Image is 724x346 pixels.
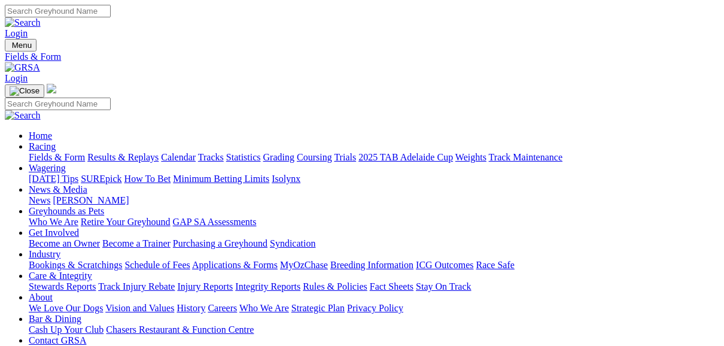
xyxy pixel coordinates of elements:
a: Breeding Information [330,260,413,270]
div: Racing [29,152,719,163]
img: Close [10,86,39,96]
a: Become an Owner [29,238,100,248]
img: Search [5,17,41,28]
a: Cash Up Your Club [29,324,104,335]
a: We Love Our Dogs [29,303,103,313]
a: Vision and Values [105,303,174,313]
a: Who We Are [29,217,78,227]
a: Care & Integrity [29,271,92,281]
button: Toggle navigation [5,39,36,51]
div: About [29,303,719,314]
a: News & Media [29,184,87,195]
a: Home [29,130,52,141]
div: News & Media [29,195,719,206]
a: Rules & Policies [303,281,367,292]
a: Syndication [270,238,315,248]
div: Wagering [29,174,719,184]
span: Menu [12,41,32,50]
a: Strategic Plan [291,303,345,313]
a: How To Bet [124,174,171,184]
a: Greyhounds as Pets [29,206,104,216]
a: Stay On Track [416,281,471,292]
a: Privacy Policy [347,303,403,313]
a: Who We Are [239,303,289,313]
a: Get Involved [29,227,79,238]
a: Careers [208,303,237,313]
a: Racing [29,141,56,151]
a: Retire Your Greyhound [81,217,171,227]
a: Weights [455,152,486,162]
div: Get Involved [29,238,719,249]
div: Greyhounds as Pets [29,217,719,227]
a: Become a Trainer [102,238,171,248]
a: Calendar [161,152,196,162]
a: GAP SA Assessments [173,217,257,227]
div: Bar & Dining [29,324,719,335]
a: Race Safe [476,260,514,270]
input: Search [5,98,111,110]
a: Schedule of Fees [124,260,190,270]
input: Search [5,5,111,17]
a: Fact Sheets [370,281,413,292]
a: Results & Replays [87,152,159,162]
a: Injury Reports [177,281,233,292]
a: MyOzChase [280,260,328,270]
img: GRSA [5,62,40,73]
a: Track Maintenance [489,152,562,162]
a: About [29,292,53,302]
a: Bar & Dining [29,314,81,324]
a: Trials [334,152,356,162]
div: Care & Integrity [29,281,719,292]
a: Fields & Form [5,51,719,62]
a: Applications & Forms [192,260,278,270]
a: Stewards Reports [29,281,96,292]
a: SUREpick [81,174,121,184]
a: Statistics [226,152,261,162]
a: Minimum Betting Limits [173,174,269,184]
a: Bookings & Scratchings [29,260,122,270]
a: Wagering [29,163,66,173]
a: ICG Outcomes [416,260,473,270]
a: Login [5,73,28,83]
a: Fields & Form [29,152,85,162]
a: Industry [29,249,60,259]
div: Industry [29,260,719,271]
a: [DATE] Tips [29,174,78,184]
a: Tracks [198,152,224,162]
a: Track Injury Rebate [98,281,175,292]
a: Login [5,28,28,38]
button: Toggle navigation [5,84,44,98]
img: Search [5,110,41,121]
a: Isolynx [272,174,300,184]
a: Chasers Restaurant & Function Centre [106,324,254,335]
a: Coursing [297,152,332,162]
a: Purchasing a Greyhound [173,238,267,248]
a: Contact GRSA [29,335,86,345]
a: [PERSON_NAME] [53,195,129,205]
img: logo-grsa-white.png [47,84,56,93]
a: News [29,195,50,205]
a: 2025 TAB Adelaide Cup [358,152,453,162]
a: History [177,303,205,313]
a: Grading [263,152,294,162]
a: Integrity Reports [235,281,300,292]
